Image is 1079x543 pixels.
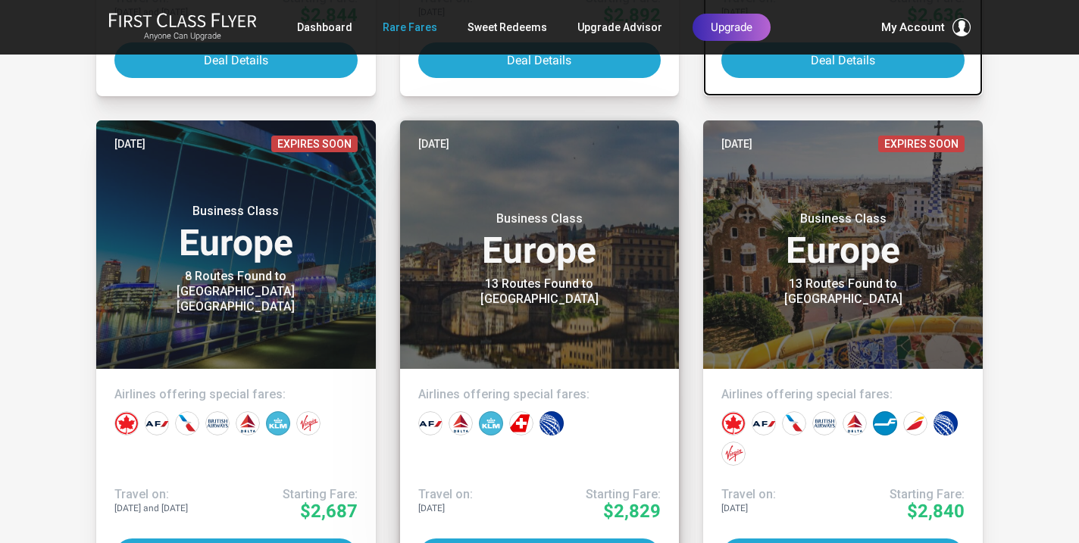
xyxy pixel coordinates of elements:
[539,411,564,435] div: United
[114,136,145,152] time: [DATE]
[509,411,533,435] div: Swiss
[878,136,965,152] span: Expires Soon
[418,387,661,402] h4: Airlines offering special fares:
[418,136,449,152] time: [DATE]
[479,411,503,435] div: KLM
[721,136,752,152] time: [DATE]
[903,411,927,435] div: Iberia
[445,211,634,226] small: Business Class
[108,12,257,42] a: First Class FlyerAnyone Can Upgrade
[383,14,437,41] a: Rare Fares
[114,387,358,402] h4: Airlines offering special fares:
[297,14,352,41] a: Dashboard
[114,411,139,435] div: Air Canada
[721,411,746,435] div: Air Canada
[418,42,661,78] button: Deal Details
[141,269,330,314] div: 8 Routes Found to [GEOGRAPHIC_DATA] [GEOGRAPHIC_DATA]
[881,18,945,36] span: My Account
[236,411,260,435] div: Delta Airlines
[749,211,938,226] small: Business Class
[418,211,661,269] h3: Europe
[418,411,443,435] div: Air France
[749,276,938,307] div: 13 Routes Found to [GEOGRAPHIC_DATA]
[108,31,257,42] small: Anyone Can Upgrade
[881,18,971,36] button: My Account
[266,411,290,435] div: KLM
[449,411,473,435] div: Delta Airlines
[205,411,230,435] div: British Airways
[721,211,965,269] h3: Europe
[693,14,771,41] a: Upgrade
[468,14,547,41] a: Sweet Redeems
[445,276,634,307] div: 13 Routes Found to [GEOGRAPHIC_DATA]
[114,204,358,261] h3: Europe
[873,411,897,435] div: Finnair
[812,411,837,435] div: British Airways
[114,42,358,78] button: Deal Details
[141,204,330,219] small: Business Class
[721,42,965,78] button: Deal Details
[108,12,257,28] img: First Class Flyer
[577,14,662,41] a: Upgrade Advisor
[752,411,776,435] div: Air France
[175,411,199,435] div: American Airlines
[296,411,321,435] div: Virgin Atlantic
[721,387,965,402] h4: Airlines offering special fares:
[271,136,358,152] span: Expires Soon
[934,411,958,435] div: United
[721,442,746,466] div: Virgin Atlantic
[843,411,867,435] div: Delta Airlines
[145,411,169,435] div: Air France
[782,411,806,435] div: American Airlines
